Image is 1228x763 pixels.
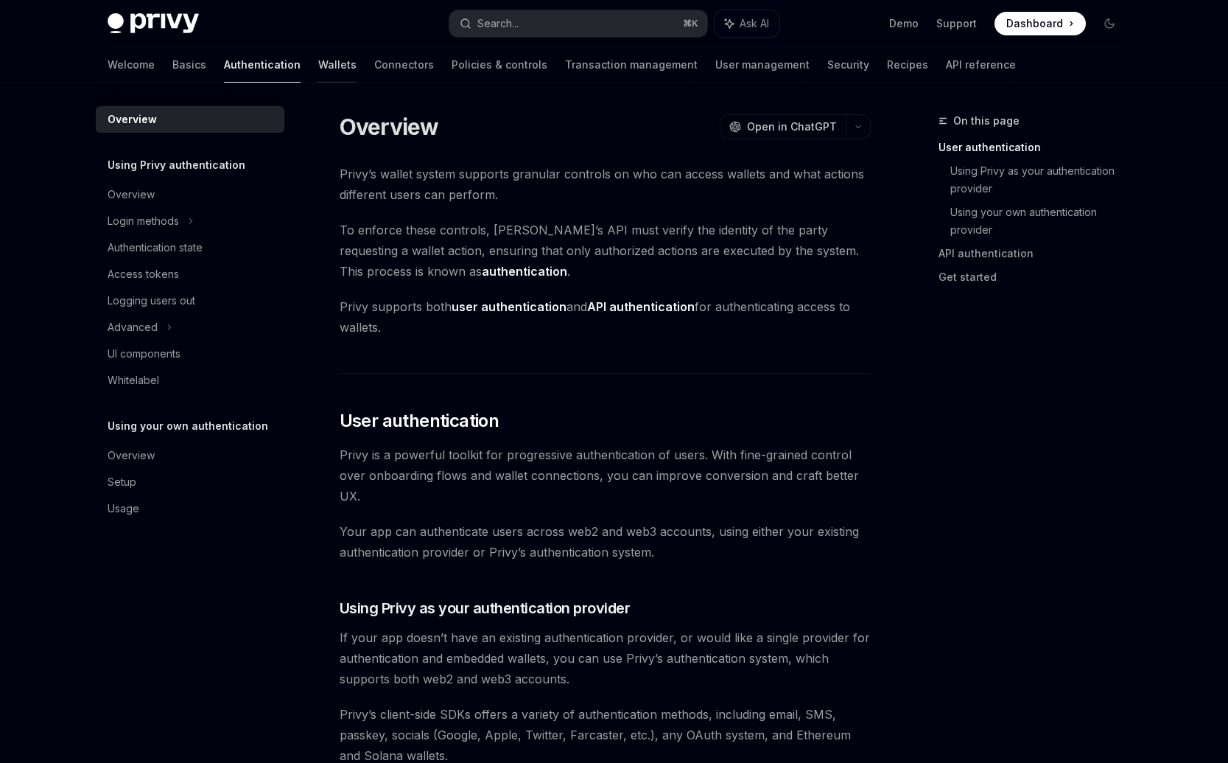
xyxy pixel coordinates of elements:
[340,521,871,562] span: Your app can authenticate users across web2 and web3 accounts, using either your existing authent...
[108,372,159,389] div: Whitelabel
[172,47,206,83] a: Basics
[96,469,284,495] a: Setup
[108,447,155,464] div: Overview
[108,13,199,34] img: dark logo
[108,265,179,283] div: Access tokens
[108,111,157,128] div: Overview
[340,220,871,282] span: To enforce these controls, [PERSON_NAME]’s API must verify the identity of the party requesting a...
[452,299,566,314] strong: user authentication
[994,12,1086,35] a: Dashboard
[715,10,779,37] button: Ask AI
[96,106,284,133] a: Overview
[946,47,1016,83] a: API reference
[340,627,871,689] span: If your app doesn’t have an existing authentication provider, or would like a single provider for...
[938,265,1133,289] a: Get started
[720,114,846,139] button: Open in ChatGPT
[318,47,357,83] a: Wallets
[340,445,871,506] span: Privy is a powerful toolkit for progressive authentication of users. With fine-grained control ov...
[108,239,203,257] div: Authentication state
[108,292,195,310] div: Logging users out
[747,119,837,134] span: Open in ChatGPT
[108,473,136,491] div: Setup
[340,409,499,433] span: User authentication
[340,114,439,140] h1: Overview
[340,164,871,205] span: Privy’s wallet system supports granular controls on who can access wallets and what actions diffe...
[340,598,631,619] span: Using Privy as your authentication provider
[936,16,977,31] a: Support
[108,47,155,83] a: Welcome
[108,417,268,435] h5: Using your own authentication
[683,18,698,29] span: ⌘ K
[938,136,1133,159] a: User authentication
[587,299,695,314] strong: API authentication
[740,16,769,31] span: Ask AI
[477,15,519,32] div: Search...
[1006,16,1063,31] span: Dashboard
[108,500,139,518] div: Usage
[953,112,1020,130] span: On this page
[96,341,284,367] a: UI components
[96,234,284,261] a: Authentication state
[108,156,245,174] h5: Using Privy authentication
[96,367,284,394] a: Whitelabel
[374,47,434,83] a: Connectors
[96,495,284,522] a: Usage
[452,47,547,83] a: Policies & controls
[938,242,1133,265] a: API authentication
[950,201,1133,242] a: Using your own authentication provider
[108,212,179,230] div: Login methods
[950,159,1133,201] a: Using Privy as your authentication provider
[482,264,567,279] strong: authentication
[715,47,810,83] a: User management
[889,16,919,31] a: Demo
[108,345,180,363] div: UI components
[224,47,301,83] a: Authentication
[108,186,155,203] div: Overview
[340,296,871,338] span: Privy supports both and for authenticating access to wallets.
[96,288,284,314] a: Logging users out
[96,442,284,469] a: Overview
[449,10,707,37] button: Search...⌘K
[96,181,284,208] a: Overview
[827,47,869,83] a: Security
[108,318,158,336] div: Advanced
[565,47,698,83] a: Transaction management
[887,47,928,83] a: Recipes
[96,261,284,288] a: Access tokens
[1098,12,1121,35] button: Toggle dark mode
